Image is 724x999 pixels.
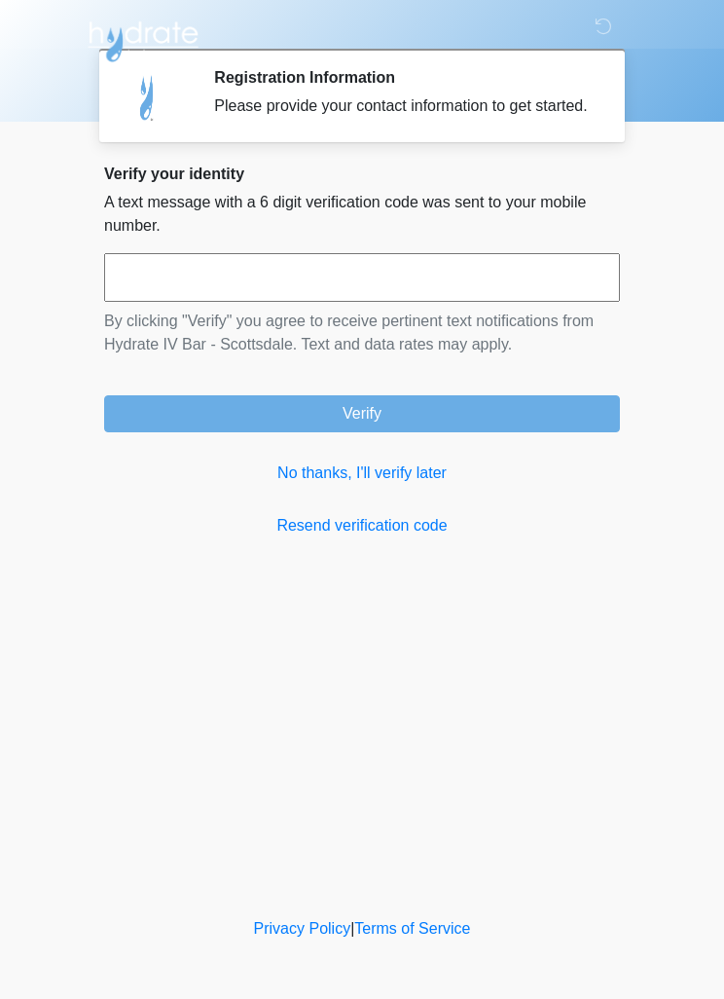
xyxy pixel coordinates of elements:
a: | [350,920,354,937]
div: Please provide your contact information to get started. [214,94,591,118]
p: By clicking "Verify" you agree to receive pertinent text notifications from Hydrate IV Bar - Scot... [104,310,620,356]
p: A text message with a 6 digit verification code was sent to your mobile number. [104,191,620,238]
img: Agent Avatar [119,68,177,127]
img: Hydrate IV Bar - Scottsdale Logo [85,15,201,63]
h2: Verify your identity [104,165,620,183]
a: Resend verification code [104,514,620,537]
button: Verify [104,395,620,432]
a: Terms of Service [354,920,470,937]
a: No thanks, I'll verify later [104,462,620,485]
a: Privacy Policy [254,920,351,937]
